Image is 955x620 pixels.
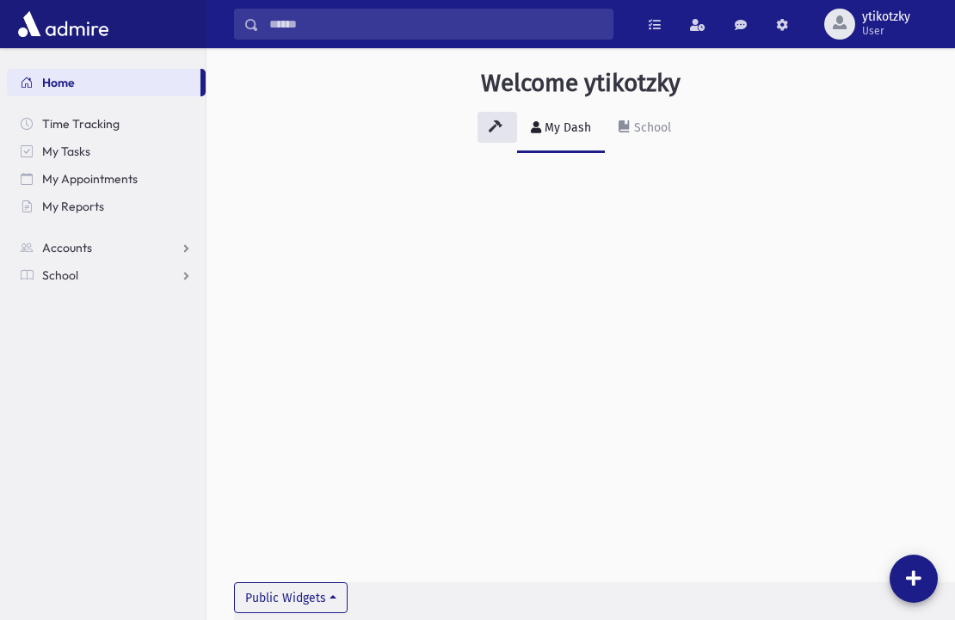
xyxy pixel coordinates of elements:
span: Time Tracking [42,116,120,132]
span: My Reports [42,199,104,214]
span: Home [42,75,75,90]
span: School [42,267,78,283]
input: Search [259,9,613,40]
a: Time Tracking [7,110,206,138]
a: My Dash [517,105,605,153]
span: My Appointments [42,171,138,187]
button: Public Widgets [234,582,348,613]
h3: Welcome ytikotzky [481,69,681,98]
div: School [631,120,671,135]
span: User [862,24,910,38]
span: Accounts [42,240,92,255]
a: Home [7,69,200,96]
a: My Appointments [7,165,206,193]
a: My Tasks [7,138,206,165]
img: AdmirePro [14,7,113,41]
a: Accounts [7,234,206,261]
span: ytikotzky [862,10,910,24]
a: My Reports [7,193,206,220]
div: My Dash [541,120,591,135]
a: School [605,105,685,153]
span: My Tasks [42,144,90,159]
a: School [7,261,206,289]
